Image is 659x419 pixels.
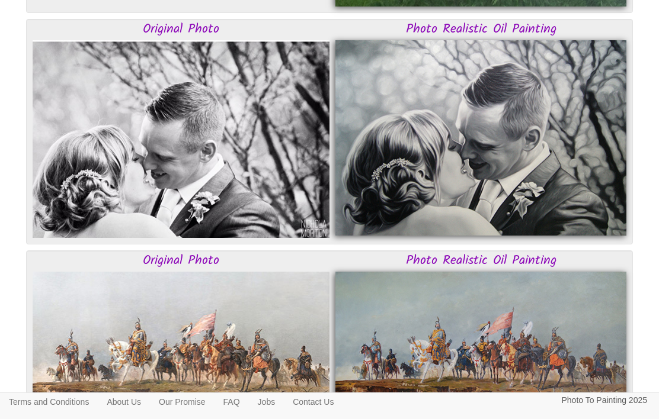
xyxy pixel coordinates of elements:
img: Painting of Bride and Groom [335,40,626,236]
a: Our Promise [150,393,215,411]
h3: Photo Realistic Oil Painting [335,22,626,37]
a: Jobs [249,393,284,411]
img: Original Photo [33,40,329,238]
a: About Us [98,393,150,411]
a: FAQ [215,393,249,411]
h3: Photo Realistic Oil Painting [335,254,626,268]
p: Photo To Painting 2025 [561,393,647,408]
h3: Original Photo [33,22,329,37]
h3: Original Photo [33,254,329,268]
a: Contact Us [284,393,343,411]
